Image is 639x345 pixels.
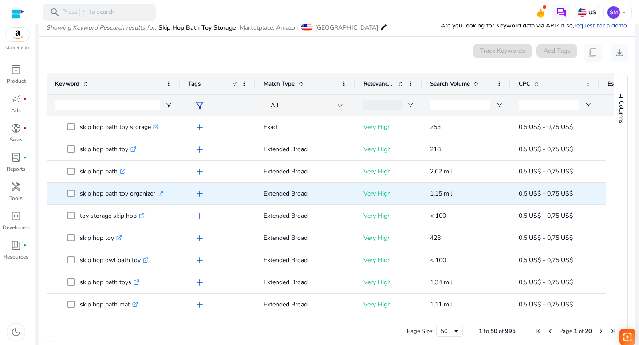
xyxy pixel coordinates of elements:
span: Columns [617,101,625,123]
span: of [579,327,584,335]
input: Keyword Filter Input [55,100,160,110]
button: Open Filter Menu [496,102,503,109]
span: 995 [505,327,516,335]
span: 1 [479,327,482,335]
input: Search Volume Filter Input [430,100,490,110]
span: download [614,47,625,58]
span: to [484,327,489,335]
p: skip hop bath mat [80,295,138,314]
span: add [194,144,205,155]
img: us.svg [578,8,587,17]
p: Extended Broad [264,162,347,180]
p: Marketplace [5,45,30,51]
p: Very High [363,295,414,314]
span: 1,15 mil [430,189,452,198]
p: skip hop bath toys [80,273,139,291]
span: fiber_manual_record [23,156,27,159]
span: 1 [574,327,577,335]
span: keyboard_arrow_down [621,9,628,16]
span: Page [559,327,572,335]
p: Tools [9,194,23,202]
span: search [50,7,60,18]
div: Page Size: [407,327,434,335]
p: toy storage skip hop [80,207,145,225]
span: book_4 [11,240,21,251]
span: of [499,327,504,335]
span: 0,5 US$ - 0,75 US$ [519,234,573,242]
span: add [194,233,205,243]
span: add [194,299,205,310]
p: Resources [4,253,28,261]
span: campaign [11,94,21,104]
p: SM [607,6,620,19]
p: Extended Broad [264,207,347,225]
span: 0,5 US$ - 0,75 US$ [519,278,573,286]
span: / [79,8,87,17]
span: add [194,188,205,199]
span: 2,62 mil [430,167,452,176]
p: skip hop owl bath toy [80,251,149,269]
p: Very High [363,229,414,247]
button: Open Filter Menu [407,102,414,109]
span: Match Type [264,80,295,88]
span: < 100 [430,212,446,220]
p: Sales [10,136,23,144]
button: Open Filter Menu [584,102,592,109]
button: download [611,44,628,62]
p: Extended Broad [264,273,347,291]
input: CPC Filter Input [519,100,579,110]
span: Search Volume [430,80,470,88]
p: Developers [3,223,30,231]
p: Extended Broad [264,184,347,203]
span: add [194,277,205,288]
span: add [194,255,205,266]
p: Very High [363,118,414,136]
mat-icon: edit [380,22,387,32]
span: 50 [490,327,497,335]
span: 0,5 US$ - 0,75 US$ [519,256,573,264]
span: Tags [188,80,201,88]
img: amazon.svg [6,28,30,41]
span: 20 [585,327,592,335]
div: First Page [534,328,541,335]
span: 0,5 US$ - 0,75 US$ [519,167,573,176]
span: donut_small [11,123,21,133]
span: 0,5 US$ - 0,75 US$ [519,300,573,309]
span: 0,5 US$ - 0,75 US$ [519,189,573,198]
span: 1,11 mil [430,300,452,309]
div: Next Page [597,328,604,335]
span: fiber_manual_record [23,243,27,247]
span: 0,5 US$ - 0,75 US$ [519,145,573,153]
p: US [587,9,596,16]
span: 253 [430,123,441,131]
span: 218 [430,145,441,153]
span: Skip Hop Bath Toy Storage [158,24,236,32]
span: dark_mode [11,327,21,337]
div: Last Page [610,328,617,335]
div: Page Size [436,326,463,337]
span: | Marketplace: Amazon [236,24,299,32]
span: All [271,101,279,110]
span: code_blocks [11,211,21,221]
span: add [194,122,205,133]
span: add [194,166,205,177]
span: Relevance Score [363,80,394,88]
p: Press to search [62,8,114,17]
p: skip hop toy [80,229,122,247]
span: add [194,211,205,221]
span: CPC [519,80,530,88]
p: Extended Broad [264,251,347,269]
div: Previous Page [547,328,554,335]
span: handyman [11,181,21,192]
p: Very High [363,184,414,203]
span: filter_alt [194,100,205,111]
p: Very High [363,207,414,225]
span: 0,5 US$ - 0,75 US$ [519,123,573,131]
p: Ads [11,106,21,114]
p: skip hop bath toy [80,140,136,158]
i: Showing Keyword Research results for: [46,24,156,32]
span: 1,34 mil [430,278,452,286]
p: Very High [363,140,414,158]
p: Very High [363,251,414,269]
span: Keyword [55,80,79,88]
